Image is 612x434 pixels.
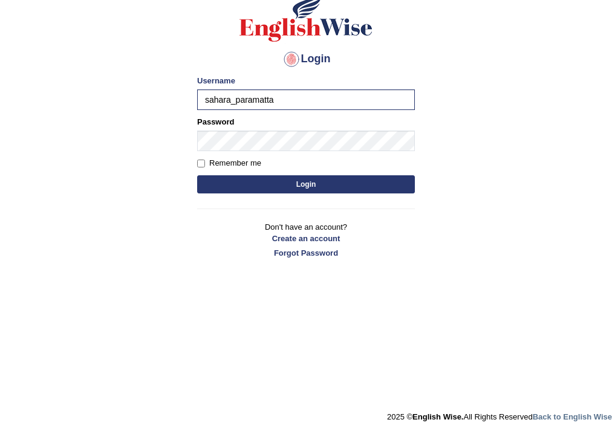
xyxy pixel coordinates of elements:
div: 2025 © All Rights Reserved [387,405,612,423]
label: Username [197,75,235,86]
strong: English Wise. [412,412,463,421]
p: Don't have an account? [197,221,415,259]
h4: Login [197,50,415,69]
a: Back to English Wise [533,412,612,421]
label: Remember me [197,157,261,169]
button: Login [197,175,415,193]
label: Password [197,116,234,128]
a: Forgot Password [197,247,415,259]
a: Create an account [197,233,415,244]
input: Remember me [197,160,205,167]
